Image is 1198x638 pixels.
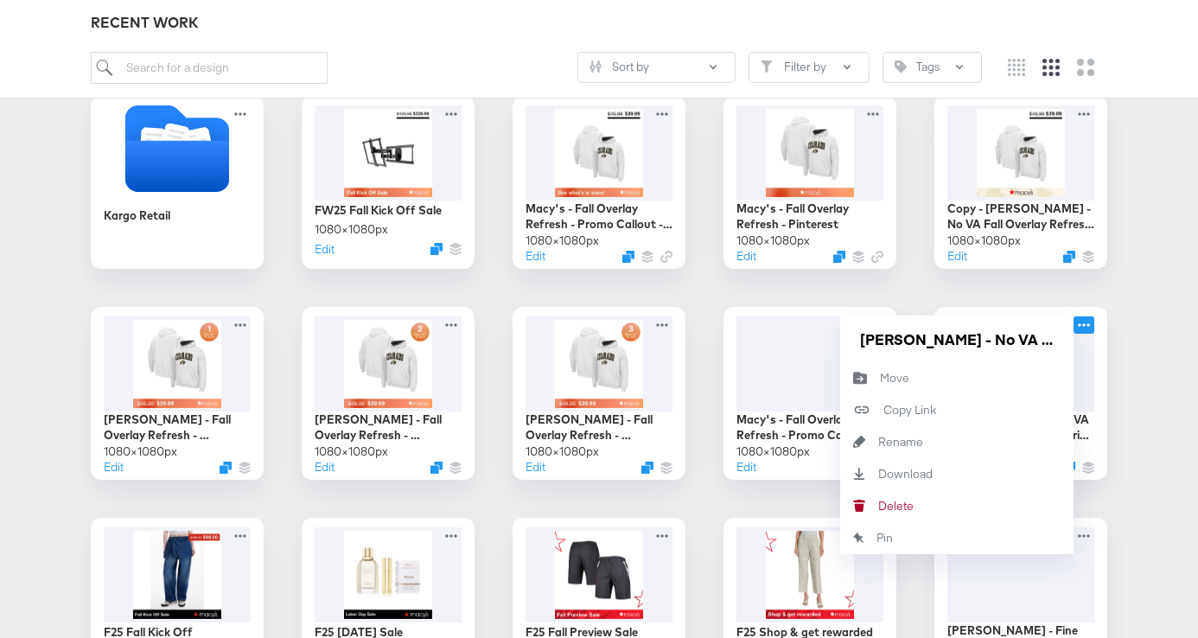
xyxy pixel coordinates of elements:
button: Move to folder [840,362,1074,394]
svg: Duplicate [641,462,653,474]
button: Rename [840,426,1074,458]
div: Macy's - Fall Overlay Refresh - Promo Callout - Price Strike - SMBD [736,412,883,443]
div: 1080 × 1080 px [526,233,599,249]
svg: Medium grid [1042,59,1060,76]
div: [PERSON_NAME] - Fall Overlay Refresh - Countdown 2-day - Price Strike [315,412,462,443]
div: FW25 Fall Kick Off Sale [315,202,442,219]
button: Edit [947,248,967,265]
svg: Duplicate [220,462,232,474]
div: Copy - [PERSON_NAME] - No VA Fall Overlay Refresh - Price Strike / Full Price1080×1080pxEditDupli... [934,96,1107,269]
svg: Duplicate [430,462,443,474]
div: 1080 × 1080 px [315,221,388,238]
div: Download [878,466,933,482]
div: [PERSON_NAME] - Fall Overlay Refresh - Countdown 3-day - Price Strike [526,412,672,443]
div: Copy Link [883,402,936,418]
button: SlidersSort by [577,52,736,83]
svg: Delete [840,500,878,512]
div: FW25 Fall Kick Off Sale1080×1080pxEditDuplicate [302,96,475,269]
svg: Small grid [1008,59,1025,76]
svg: Large grid [1077,59,1094,76]
input: Search for a design [91,52,328,84]
button: TagTags [883,52,982,83]
div: 1080 × 1080 px [736,443,810,460]
svg: Duplicate [430,243,443,255]
div: [PERSON_NAME] - Fall Overlay Refresh - Countdown 2-day - Price Strike1080×1080pxEditDuplicate [302,307,475,480]
div: 1080 × 1080 px [947,233,1021,249]
svg: Link [871,251,883,263]
div: Macy's - Fall Overlay Refresh - Promo Callout - Price Strike DAR [526,201,672,233]
svg: Filter [761,61,773,73]
svg: Copy [840,401,883,418]
div: Rename [878,434,923,450]
a: Download [840,458,1074,490]
div: [PERSON_NAME] - Fall Overlay Refresh - Countdown 1-day - Price Strike [104,412,251,443]
svg: Duplicate [622,251,634,263]
div: Kargo Retail [91,96,264,269]
div: 1080 × 1080 px [526,443,599,460]
svg: Rename [840,436,878,448]
button: Copy [840,394,1074,426]
div: 1080 × 1080 px [104,443,177,460]
svg: Folder [91,105,264,192]
div: 1080 × 1080 px [736,233,810,249]
svg: Move to folder [840,371,880,385]
svg: Link [660,251,672,263]
button: Delete [840,490,1074,522]
svg: Download [840,468,878,480]
button: Edit [736,459,756,475]
button: Edit [315,241,335,258]
div: Pin [876,530,893,546]
div: Macy's - Fall Overlay Refresh - Promo Callout - Price Strike DAR1080×1080pxEditDuplicate [513,96,685,269]
div: Delete [878,498,914,514]
button: FilterFilter by [749,52,870,83]
div: Copy - [PERSON_NAME] - No VA Fall Overlay Refresh - Price Strike / Full Price [947,201,1094,233]
div: Move [880,370,909,386]
svg: Duplicate [833,251,845,263]
button: Edit [526,459,545,475]
svg: Tag [895,61,907,73]
div: Kargo Retail [104,207,170,224]
div: Macy's - Fall Overlay Refresh - Pinterest [736,201,883,233]
button: Edit [526,248,545,265]
div: [PERSON_NAME] - No VA Fall Overlay Refresh - Price Strike / Full Price1080×1080pxEditDuplicate [934,307,1107,480]
div: Macy's - Fall Overlay Refresh - Pinterest1080×1080pxEditDuplicate [723,96,896,269]
button: Edit [315,459,335,475]
div: RECENT WORK [91,13,1107,33]
button: Edit [104,459,124,475]
button: Edit [736,248,756,265]
svg: Sliders [589,61,602,73]
div: 1080 × 1080 px [315,443,388,460]
svg: Duplicate [1063,251,1075,263]
div: [PERSON_NAME] - Fall Overlay Refresh - Countdown 3-day - Price Strike1080×1080pxEditDuplicate [513,307,685,480]
div: [PERSON_NAME] - Fall Overlay Refresh - Countdown 1-day - Price Strike1080×1080pxEditDuplicate [91,307,264,480]
div: Macy's - Fall Overlay Refresh - Promo Callout - Price Strike - SMBD1080×1080pxEditDuplicate [723,307,896,480]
